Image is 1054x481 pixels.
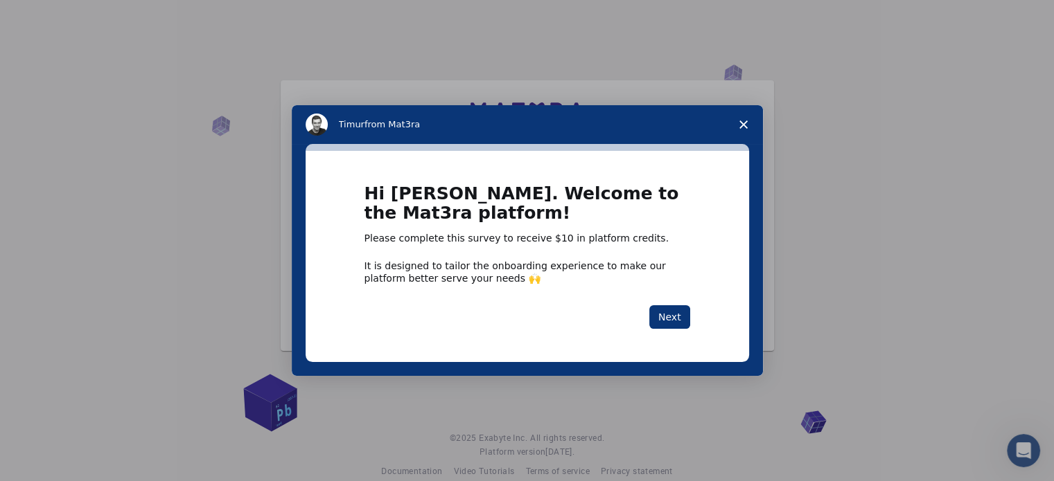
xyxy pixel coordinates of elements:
[649,305,690,329] button: Next
[364,232,690,246] div: Please complete this survey to receive $10 in platform credits.
[364,119,420,129] span: from Mat3ra
[306,114,328,136] img: Profile image for Timur
[364,184,690,232] h1: Hi [PERSON_NAME]. Welcome to the Mat3ra platform!
[28,10,78,22] span: Support
[364,260,690,284] div: It is designed to tailor the onboarding experience to make our platform better serve your needs 🙌
[339,119,364,129] span: Timur
[724,105,763,144] span: Close survey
